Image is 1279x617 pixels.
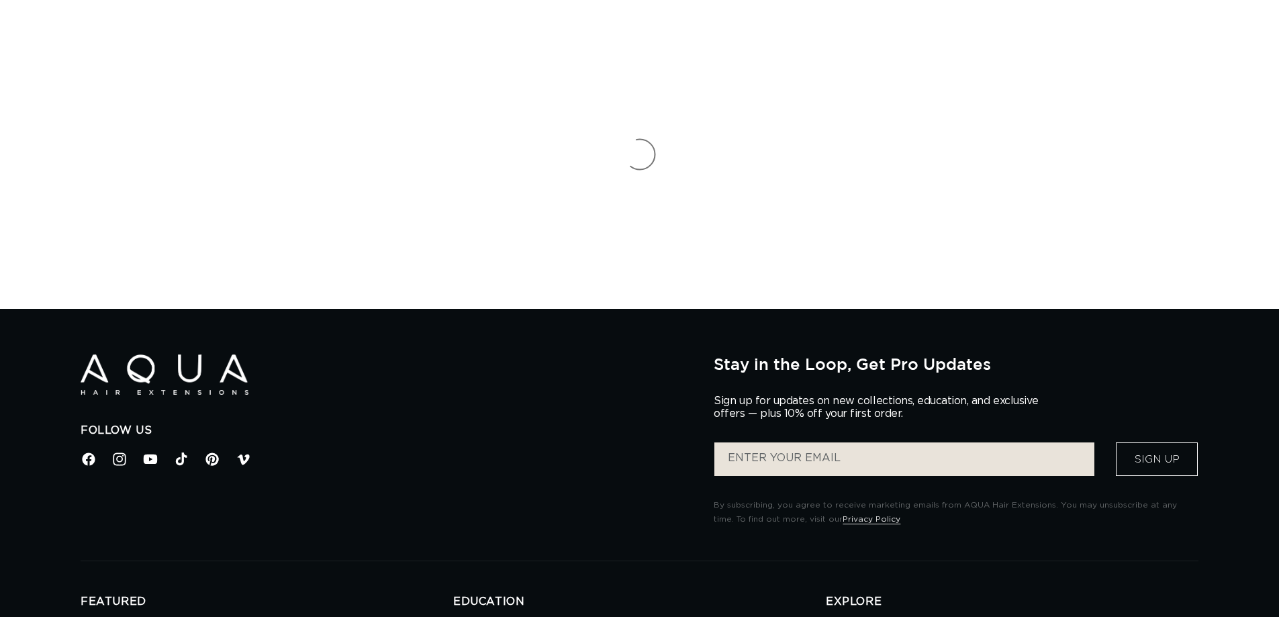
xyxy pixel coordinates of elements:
[826,595,1198,609] h2: EXPLORE
[714,442,1094,476] input: ENTER YOUR EMAIL
[453,595,826,609] h2: EDUCATION
[81,354,248,395] img: Aqua Hair Extensions
[81,424,694,438] h2: Follow Us
[714,395,1049,420] p: Sign up for updates on new collections, education, and exclusive offers — plus 10% off your first...
[1116,442,1198,476] button: Sign Up
[714,354,1198,373] h2: Stay in the Loop, Get Pro Updates
[843,515,900,523] a: Privacy Policy
[714,498,1198,527] p: By subscribing, you agree to receive marketing emails from AQUA Hair Extensions. You may unsubscr...
[81,595,453,609] h2: FEATURED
